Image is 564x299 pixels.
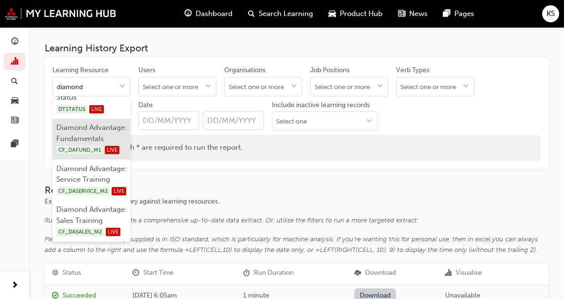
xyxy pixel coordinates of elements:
[224,65,265,75] div: Organisations
[205,83,212,91] span: down-icon
[458,78,474,96] button: toggle menu
[52,269,59,278] span: target-icon
[542,5,559,22] button: KS
[366,118,373,126] span: down-icon
[240,4,321,24] a: search-iconSearch Learning
[445,269,452,278] span: chart-icon
[11,38,18,47] span: guage-icon
[547,8,555,19] span: KS
[184,8,192,20] span: guage-icon
[5,7,116,20] img: mmal
[456,268,482,279] div: Visualise
[200,78,216,96] button: toggle menu
[177,4,240,24] a: guage-iconDashboard
[454,8,474,19] span: Pages
[286,78,302,96] button: toggle menu
[443,8,450,20] span: pages-icon
[11,140,18,149] span: pages-icon
[52,159,131,201] li: Diamond Advantage: Service Training
[53,78,130,96] input: Learning Resourcetoggle menu
[71,142,243,154] span: Fields marked with * are required to run the report.
[203,111,264,130] input: Date
[45,234,548,256] div: Please note: The timestamp supplied is in ISO standard, which is particularly for machine analysi...
[45,197,219,205] span: Export of users learning history against learning resources.
[52,65,109,75] div: Learning Resource
[362,112,377,130] button: toggle menu
[354,269,361,278] span: download-icon
[143,268,174,279] div: Start Time
[397,78,474,96] input: Verb Typestoggle menu
[45,43,548,54] h3: Learning History Export
[310,65,349,75] div: Job Positions
[89,105,104,113] span: LIVE
[398,8,405,20] span: news-icon
[45,215,548,226] div: Run without filters to generate a comprehensive up-to-date data extract. Or, utilise the filters ...
[112,187,126,195] span: LIVE
[396,65,430,75] div: Verb Types
[52,201,131,242] li: Diamond Advantage: Sales Training
[11,280,18,292] span: next-icon
[119,83,126,91] span: down-icon
[435,4,482,24] a: pages-iconPages
[409,8,428,19] span: News
[321,4,390,24] a: car-iconProduct Hub
[291,83,298,91] span: down-icon
[115,78,130,96] button: toggle menu
[105,146,119,154] span: LIVE
[365,268,396,279] div: Download
[243,269,250,278] span: duration-icon
[52,78,131,119] li: Diamond Technician Status
[106,228,120,236] span: LIVE
[63,268,81,279] div: Status
[390,4,435,24] a: news-iconNews
[196,8,232,19] span: Dashboard
[11,77,18,86] span: search-icon
[248,8,255,20] span: search-icon
[272,112,377,130] input: Include inactive learning recordstoggle menu
[11,97,18,106] span: car-icon
[138,65,155,75] div: Users
[139,78,216,96] input: Userstoggle menu
[52,119,131,160] li: Diamond Advantage: Fundamentals
[329,8,336,20] span: car-icon
[272,100,370,110] div: Include inactive learning records
[138,111,199,130] input: Date
[225,78,302,96] input: Organisationstoggle menu
[11,58,18,66] span: chart-icon
[56,105,87,113] span: DTSTATUS
[56,146,103,154] span: CF_DAFUND_M1
[259,8,313,19] span: Search Learning
[11,116,18,125] span: news-icon
[372,78,388,96] button: toggle menu
[133,269,139,278] span: clock-icon
[254,268,294,279] div: Run Duration
[56,187,110,195] span: CF_DASERVICE_M2
[377,83,383,91] span: down-icon
[311,78,388,96] input: Job Positionstoggle menu
[56,228,104,236] span: CF_DASALES_M2
[138,100,153,110] div: Date
[45,185,548,196] h3: Report Runs
[463,83,469,91] span: down-icon
[340,8,382,19] span: Product Hub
